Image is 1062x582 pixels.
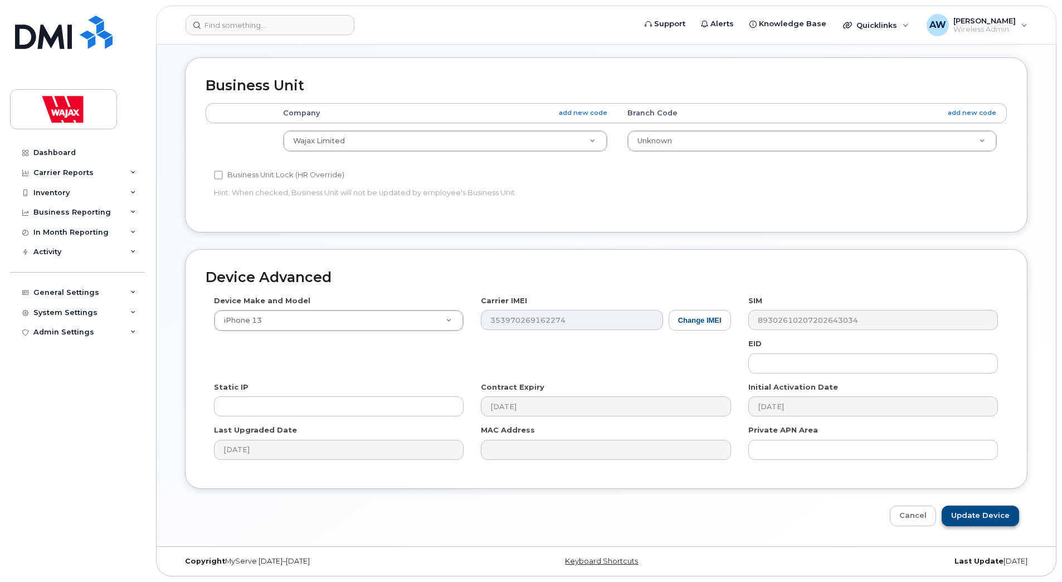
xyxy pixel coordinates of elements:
span: [PERSON_NAME] [953,16,1016,25]
span: Knowledge Base [759,18,826,30]
a: Support [637,13,693,35]
h2: Device Advanced [206,270,1007,285]
span: Alerts [710,18,734,30]
div: Quicklinks [835,14,917,36]
label: Contract Expiry [481,382,544,392]
a: iPhone 13 [215,311,463,331]
span: Support [654,18,685,30]
label: Business Unit Lock (HR Override) [214,168,344,182]
input: Update Device [942,506,1019,526]
a: Wajax Limited [284,131,607,151]
strong: Last Update [954,557,1003,565]
label: Static IP [214,382,249,392]
span: iPhone 13 [217,316,262,326]
strong: Copyright [185,557,225,565]
a: Cancel [890,506,936,526]
label: SIM [748,295,762,306]
div: [DATE] [749,557,1036,566]
span: Wajax Limited [293,137,345,145]
span: Unknown [637,137,672,145]
a: Knowledge Base [742,13,834,35]
h2: Business Unit [206,78,1007,94]
div: MyServe [DATE]–[DATE] [177,557,463,566]
a: Unknown [628,131,996,151]
label: Device Make and Model [214,295,310,306]
button: Change IMEI [669,310,731,331]
p: Hint: When checked, Business Unit will not be updated by employee's Business Unit [214,187,731,198]
label: Initial Activation Date [748,382,838,392]
a: Alerts [693,13,742,35]
a: add new code [948,108,996,118]
label: Carrier IMEI [481,295,527,306]
span: Wireless Admin [953,25,1016,34]
label: MAC Address [481,425,535,435]
span: AW [929,18,946,32]
span: Quicklinks [856,21,897,30]
input: Business Unit Lock (HR Override) [214,171,223,180]
a: add new code [559,108,607,118]
label: Last Upgraded Date [214,425,297,435]
div: Andrew Warren [919,14,1035,36]
label: Private APN Area [748,425,818,435]
th: Branch Code [617,103,1007,123]
a: Keyboard Shortcuts [565,557,638,565]
label: EID [748,338,762,349]
th: Company [273,103,617,123]
input: Find something... [186,15,354,35]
